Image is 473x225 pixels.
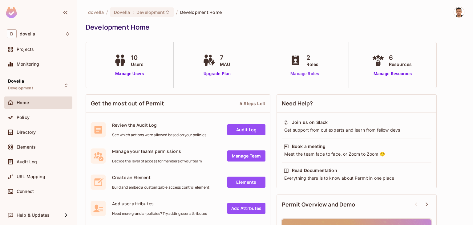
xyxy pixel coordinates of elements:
div: Join us on Slack [292,119,328,125]
span: Need more granular policies? Try adding user attributes [112,211,207,216]
span: Development [8,86,33,91]
span: Workspace: dovella [20,31,35,36]
span: Dovella [8,79,24,84]
span: Add user attributes [112,201,207,207]
span: See which actions were allowed based on your policies [112,133,206,137]
div: Get support from out experts and learn from fellow devs [284,127,430,133]
span: Directory [17,130,36,135]
span: Build and embed a customizable access control element [112,185,209,190]
span: 7 [220,53,230,62]
span: 10 [131,53,144,62]
span: Elements [17,145,36,149]
span: Audit Log [17,159,37,164]
div: Book a meeting [292,143,325,149]
div: 5 Steps Left [240,100,265,106]
span: Get the most out of Permit [91,100,164,107]
a: Upgrade Plan [201,71,233,77]
span: Create an Element [112,174,209,180]
span: Permit Overview and Demo [282,201,355,208]
li: / [106,9,108,15]
span: Development Home [180,9,222,15]
span: 2 [306,53,318,62]
span: Decide the level of access for members of your team [112,159,202,164]
span: Resources [389,61,412,67]
span: Policy [17,115,30,120]
span: Help & Updates [17,213,50,218]
img: Nick Payano Guzmán [454,7,464,17]
span: MAU [220,61,230,67]
span: Projects [17,47,34,52]
div: Meet the team face to face, or Zoom to Zoom 😉 [284,151,430,157]
span: URL Mapping [17,174,45,179]
a: Manage Users [112,71,147,77]
a: Manage Resources [370,71,415,77]
span: Monitoring [17,62,39,67]
span: 6 [389,53,412,62]
span: Users [131,61,144,67]
span: Connect [17,189,34,194]
span: D [7,29,17,38]
li: / [176,9,178,15]
a: Manage Team [227,150,265,162]
img: SReyMgAAAABJRU5ErkJggg== [6,7,17,18]
div: Everything there is to know about Permit in one place [284,175,430,181]
a: Elements [227,177,265,188]
a: Audit Log [227,124,265,135]
span: Need Help? [282,100,313,107]
span: Review the Audit Log [112,122,206,128]
div: Read Documentation [292,167,337,174]
a: Add Attrbutes [227,203,265,214]
span: Development [136,9,165,15]
span: : [132,10,134,15]
span: Dovella [114,9,130,15]
span: Home [17,100,29,105]
span: Manage your teams permissions [112,148,202,154]
span: the active workspace [88,9,104,15]
span: Roles [306,61,318,67]
div: Development Home [86,22,461,32]
a: Manage Roles [288,71,321,77]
